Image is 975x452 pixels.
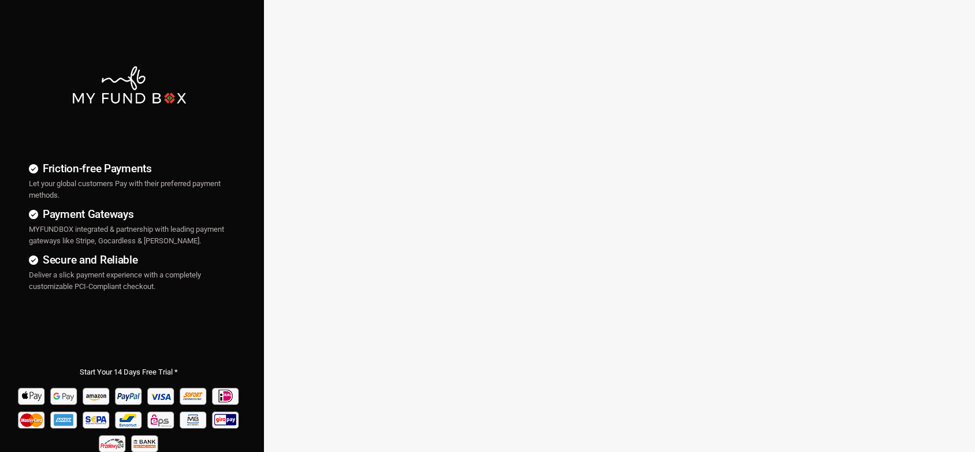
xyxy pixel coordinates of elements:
[29,225,224,245] span: MYFUNDBOX integrated & partnership with leading payment gateways like Stripe, Gocardless & [PERSO...
[211,407,241,431] img: giropay
[29,160,229,177] h4: Friction-free Payments
[17,407,47,431] img: Mastercard Pay
[29,251,229,268] h4: Secure and Reliable
[81,407,112,431] img: sepa Pay
[17,384,47,407] img: Apple Pay
[71,65,187,105] img: mfbwhite.png
[29,271,201,291] span: Deliver a slick payment experience with a completely customizable PCI-Compliant checkout.
[114,407,144,431] img: Bancontact Pay
[49,407,80,431] img: american_express Pay
[178,407,209,431] img: mb Pay
[29,179,221,199] span: Let your global customers Pay with their preferred payment methods.
[146,384,177,407] img: Visa
[29,206,229,223] h4: Payment Gateways
[81,384,112,407] img: Amazon
[49,384,80,407] img: Google Pay
[146,407,177,431] img: EPS Pay
[211,384,241,407] img: Ideal Pay
[114,384,144,407] img: Paypal
[178,384,209,407] img: Sofort Pay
